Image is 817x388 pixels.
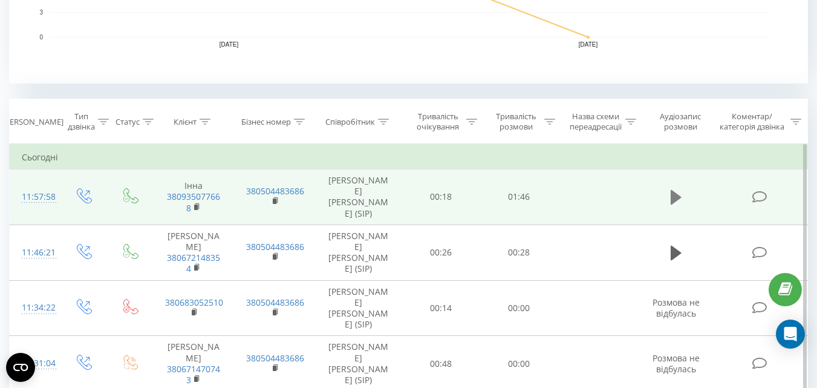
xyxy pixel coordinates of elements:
text: 3 [39,9,43,16]
div: Статус [116,117,140,127]
div: 11:34:22 [22,296,47,320]
div: Назва схеми переадресації [569,111,622,132]
div: 11:31:04 [22,352,47,375]
div: Співробітник [325,117,375,127]
div: Коментар/категорія дзвінка [717,111,787,132]
a: 380504483686 [246,297,304,308]
text: [DATE] [579,41,598,48]
div: 11:46:21 [22,241,47,265]
a: 380504483686 [246,352,304,364]
a: 380935077668 [167,191,220,213]
a: 380683052510 [165,297,223,308]
text: 0 [39,34,43,41]
span: Розмова не відбулась [653,352,700,375]
div: [PERSON_NAME] [2,117,63,127]
a: 380672148354 [167,252,220,274]
td: [PERSON_NAME] [PERSON_NAME] (SIP) [315,225,402,280]
td: 00:00 [480,280,558,336]
td: [PERSON_NAME] [PERSON_NAME] (SIP) [315,280,402,336]
td: 01:46 [480,169,558,225]
span: Розмова не відбулась [653,297,700,319]
div: 11:57:58 [22,185,47,209]
div: Аудіозапис розмови [650,111,711,132]
td: 00:26 [402,225,480,280]
td: 00:28 [480,225,558,280]
a: 380504483686 [246,241,304,252]
td: [PERSON_NAME] [PERSON_NAME] (SIP) [315,169,402,225]
td: Сьогодні [10,145,808,169]
button: Open CMP widget [6,353,35,382]
td: 00:18 [402,169,480,225]
td: 00:14 [402,280,480,336]
div: Тип дзвінка [68,111,95,132]
a: 380671470743 [167,363,220,386]
text: [DATE] [220,41,239,48]
div: Клієнт [174,117,197,127]
td: Інна [153,169,234,225]
div: Тривалість розмови [491,111,541,132]
a: 380504483686 [246,185,304,197]
td: [PERSON_NAME] [153,225,234,280]
div: Тривалість очікування [413,111,463,132]
div: Open Intercom Messenger [776,320,805,349]
div: Бізнес номер [241,117,291,127]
